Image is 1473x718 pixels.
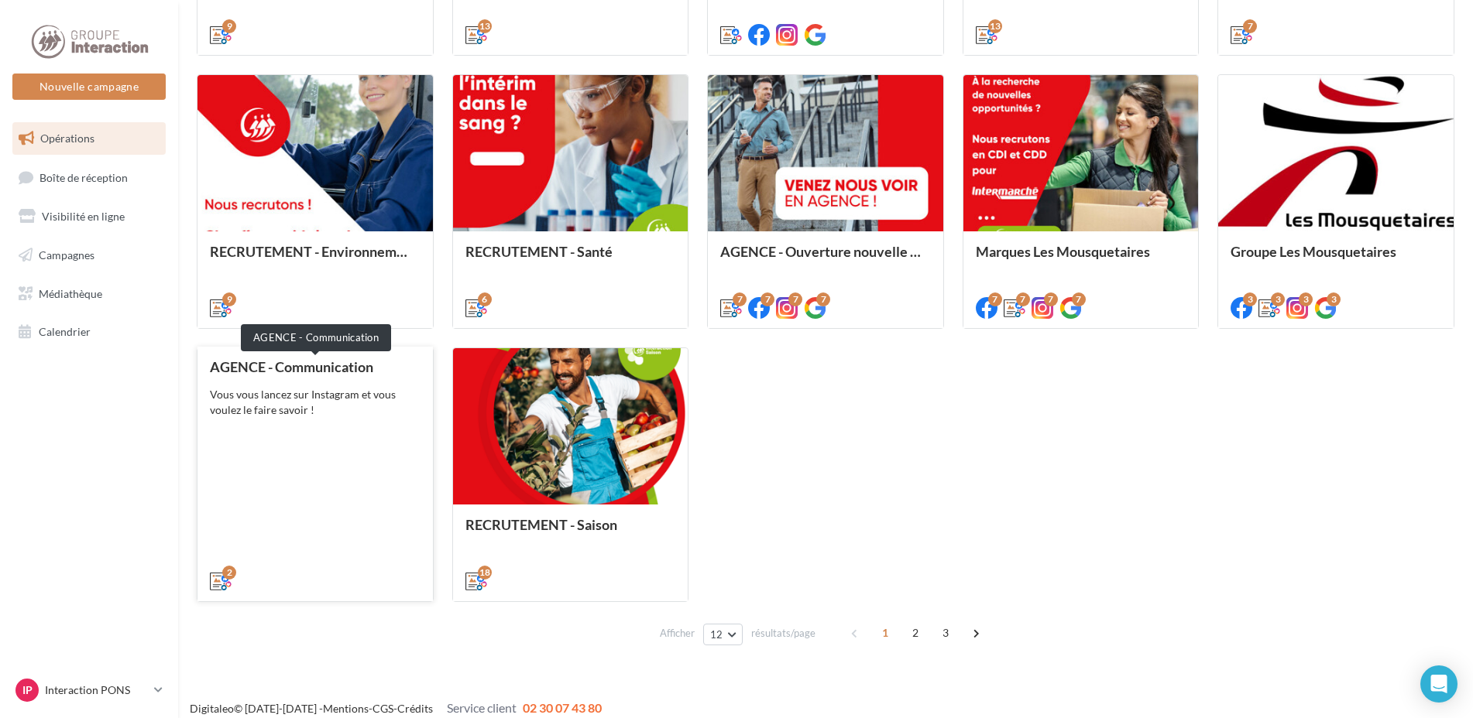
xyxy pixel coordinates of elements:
[40,132,94,145] span: Opérations
[210,244,421,275] div: RECRUTEMENT - Environnement
[42,210,125,223] span: Visibilité en ligne
[210,387,421,418] div: Vous vous lancez sur Instagram et vous voulez le faire savoir !
[1420,665,1458,703] div: Open Intercom Messenger
[788,292,802,306] div: 7
[222,292,236,306] div: 9
[447,700,517,715] span: Service client
[733,292,747,306] div: 7
[761,292,774,306] div: 7
[478,292,492,306] div: 6
[816,292,830,306] div: 7
[222,566,236,580] div: 2
[710,628,723,641] span: 12
[39,170,128,183] span: Boîte de réception
[903,621,928,645] span: 2
[1231,244,1441,275] div: Groupe Les Mousquetaires
[39,325,91,338] span: Calendrier
[9,200,169,233] a: Visibilité en ligne
[523,700,602,715] span: 02 30 07 43 80
[9,161,169,194] a: Boîte de réception
[1044,292,1058,306] div: 7
[1327,292,1341,306] div: 3
[873,621,898,645] span: 1
[12,675,166,705] a: IP Interaction PONS
[210,359,421,374] div: AGENCE - Communication
[222,19,236,33] div: 9
[1243,292,1257,306] div: 3
[988,19,1002,33] div: 13
[190,702,602,715] span: © [DATE]-[DATE] - - -
[22,682,33,698] span: IP
[9,316,169,348] a: Calendrier
[933,621,958,645] span: 3
[660,626,695,641] span: Afficher
[1271,292,1285,306] div: 3
[241,324,391,351] div: AGENCE - Communication
[478,566,492,580] div: 18
[751,626,815,641] span: résultats/page
[9,239,169,272] a: Campagnes
[988,292,1002,306] div: 7
[45,682,148,698] p: Interaction PONS
[39,286,102,299] span: Médiathèque
[1299,292,1313,306] div: 3
[720,244,931,275] div: AGENCE - Ouverture nouvelle agence
[397,702,433,715] a: Crédits
[465,244,676,275] div: RECRUTEMENT - Santé
[1243,19,1257,33] div: 7
[190,702,234,715] a: Digitaleo
[373,702,393,715] a: CGS
[1072,292,1086,306] div: 7
[39,248,94,262] span: Campagnes
[1016,292,1030,306] div: 7
[703,624,743,645] button: 12
[12,74,166,100] button: Nouvelle campagne
[9,122,169,155] a: Opérations
[478,19,492,33] div: 13
[465,517,676,548] div: RECRUTEMENT - Saison
[976,244,1186,275] div: Marques Les Mousquetaires
[9,278,169,310] a: Médiathèque
[323,702,369,715] a: Mentions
